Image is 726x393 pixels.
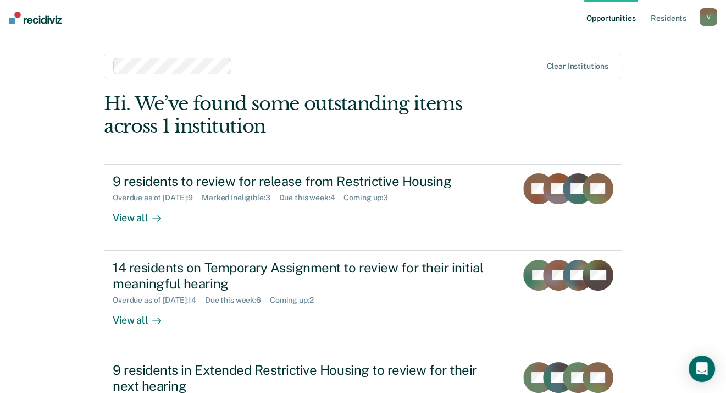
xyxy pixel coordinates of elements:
div: Clear institutions [546,62,608,71]
a: 14 residents on Temporary Assignment to review for their initial meaningful hearingOverdue as of ... [104,251,622,353]
div: Due this week : 4 [279,193,343,203]
div: Hi. We’ve found some outstanding items across 1 institution [104,92,518,138]
div: Marked Ineligible : 3 [202,193,279,203]
div: 14 residents on Temporary Assignment to review for their initial meaningful hearing [113,260,498,292]
div: View all [113,305,174,326]
div: Coming up : 3 [343,193,397,203]
button: V [700,8,717,26]
div: Overdue as of [DATE] : 14 [113,296,205,305]
div: View all [113,203,174,224]
div: Coming up : 2 [270,296,323,305]
div: 9 residents to review for release from Restrictive Housing [113,173,498,189]
img: Recidiviz [9,12,62,24]
div: Due this week : 6 [205,296,270,305]
div: Open Intercom Messenger [689,356,715,382]
a: 9 residents to review for release from Restrictive HousingOverdue as of [DATE]:9Marked Ineligible... [104,164,622,251]
div: Overdue as of [DATE] : 9 [113,193,202,203]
